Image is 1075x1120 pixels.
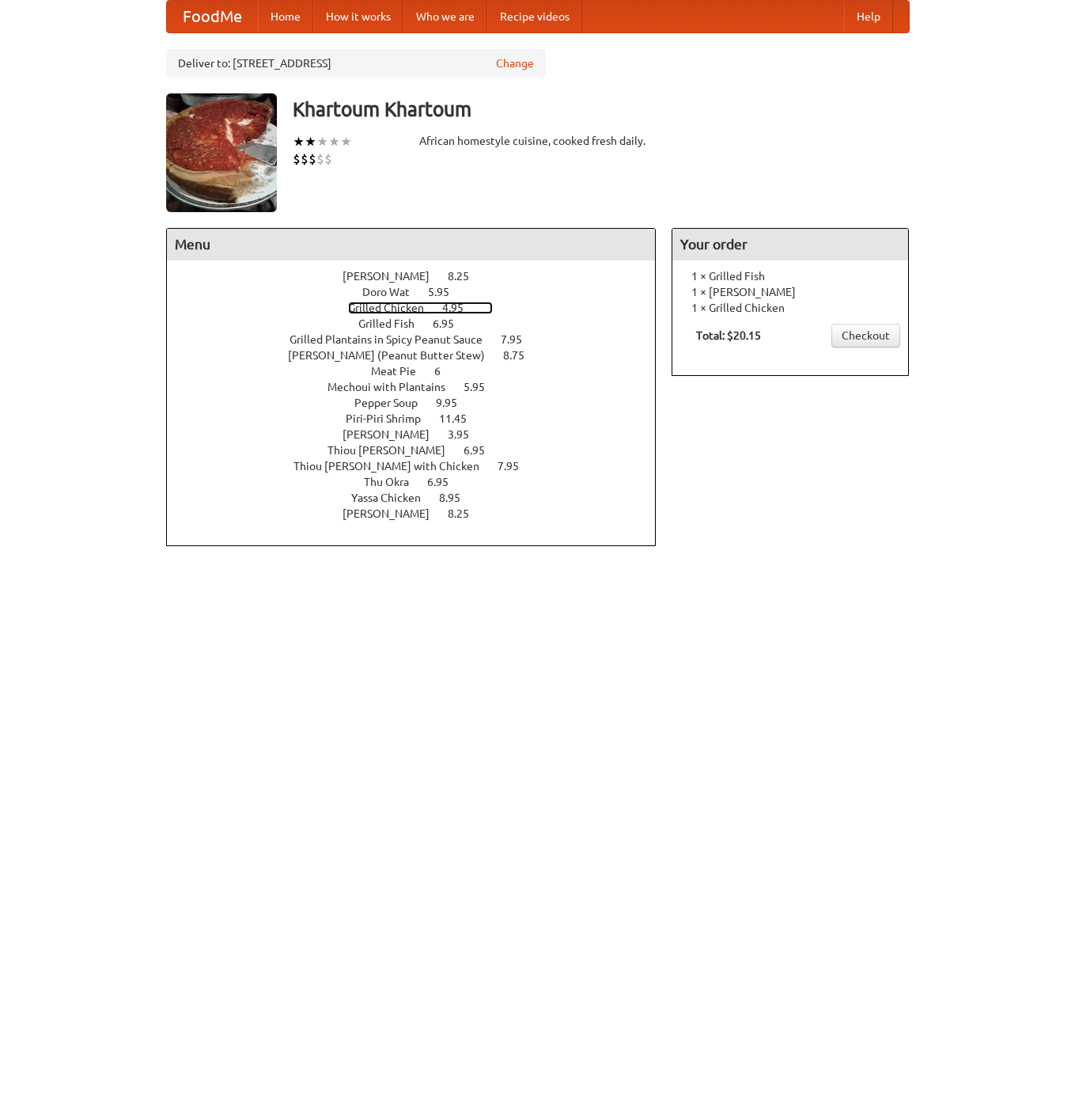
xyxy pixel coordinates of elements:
[327,381,514,393] a: Mechoui with Plantains 5.95
[258,1,313,32] a: Home
[293,150,301,168] li: $
[434,365,456,378] span: 6
[403,1,487,32] a: Who we are
[308,150,316,168] li: $
[464,444,501,457] span: 6.95
[354,397,486,409] a: Pepper Soup 9.95
[427,476,464,488] span: 6.95
[362,286,426,298] span: Doro Wat
[844,1,893,32] a: Help
[433,317,470,330] span: 6.95
[293,460,495,473] span: Thiou [PERSON_NAME] with Chicken
[343,270,498,283] a: [PERSON_NAME] 8.25
[364,476,478,488] a: Thu Okra 6.95
[672,229,908,260] h4: Your order
[290,333,551,346] a: Grilled Plantains in Spicy Peanut Sauce 7.95
[696,329,761,342] b: Total: $20.15
[301,150,308,168] li: $
[290,333,498,346] span: Grilled Plantains in Spicy Peanut Sauce
[346,412,437,425] span: Piri-Piri Shrimp
[428,286,465,298] span: 5.95
[371,365,432,378] span: Meat Pie
[348,302,493,314] a: Grilled Chicken 4.95
[464,381,501,393] span: 5.95
[436,397,473,409] span: 9.95
[680,300,900,316] li: 1 × Grilled Chicken
[327,381,461,393] span: Mechoui with Plantains
[288,349,554,362] a: [PERSON_NAME] (Peanut Butter Stew) 8.75
[327,444,514,457] a: Thiou [PERSON_NAME] 6.95
[316,133,328,150] li: ★
[343,270,445,283] span: [PERSON_NAME]
[371,365,470,378] a: Meat Pie 6
[328,133,340,150] li: ★
[293,93,910,125] h3: Khartoum Khartoum
[343,428,445,441] span: [PERSON_NAME]
[448,507,485,520] span: 8.25
[680,268,900,284] li: 1 × Grilled Fish
[503,349,540,362] span: 8.75
[293,460,548,473] a: Thiou [PERSON_NAME] with Chicken 7.95
[498,460,535,473] span: 7.95
[831,324,900,347] a: Checkout
[448,428,485,441] span: 3.95
[351,492,437,504] span: Yassa Chicken
[343,507,498,520] a: [PERSON_NAME] 8.25
[439,412,483,425] span: 11.45
[327,444,461,457] span: Thiou [PERSON_NAME]
[419,133,657,149] div: African homestyle cuisine, cooked fresh daily.
[351,492,490,504] a: Yassa Chicken 8.95
[354,397,433,409] span: Pepper Soup
[680,284,900,300] li: 1 × [PERSON_NAME]
[362,286,479,298] a: Doro Wat 5.95
[343,507,445,520] span: [PERSON_NAME]
[364,476,425,488] span: Thu Okra
[448,270,485,283] span: 8.25
[293,133,305,150] li: ★
[501,333,538,346] span: 7.95
[288,349,501,362] span: [PERSON_NAME] (Peanut Butter Stew)
[166,49,546,78] div: Deliver to: [STREET_ADDRESS]
[324,150,332,168] li: $
[496,55,534,71] a: Change
[358,317,430,330] span: Grilled Fish
[358,317,483,330] a: Grilled Fish 6.95
[316,150,324,168] li: $
[442,302,479,314] span: 4.95
[167,1,258,32] a: FoodMe
[487,1,582,32] a: Recipe videos
[305,133,316,150] li: ★
[348,302,440,314] span: Grilled Chicken
[167,229,656,260] h4: Menu
[313,1,403,32] a: How it works
[166,93,277,212] img: angular.jpg
[343,428,498,441] a: [PERSON_NAME] 3.95
[340,133,352,150] li: ★
[346,412,496,425] a: Piri-Piri Shrimp 11.45
[439,492,476,504] span: 8.95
